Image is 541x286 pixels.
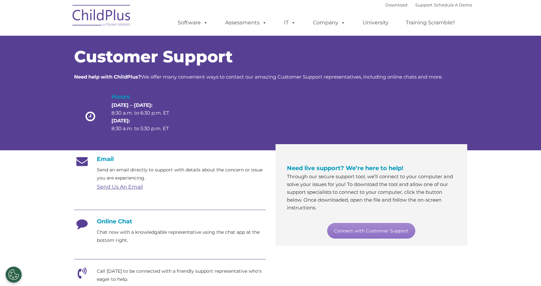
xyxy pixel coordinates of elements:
[287,165,403,172] span: Need live support? We’re here to help!
[111,102,152,108] strong: [DATE] – [DATE]:
[97,228,266,244] p: Chat now with a knowledgable representative using the chat app at the bottom right.
[385,2,407,7] a: Download
[74,74,141,80] strong: Need help with ChildPlus?
[219,16,273,29] a: Assessments
[327,223,415,239] a: Connect with Customer Support
[6,267,22,283] button: Cookies Settings
[97,166,266,182] p: Send an email directly to support with details about the concern or issue you are experiencing.
[74,218,266,225] h4: Online Chat
[385,2,472,7] font: |
[356,16,395,29] a: University
[415,2,432,7] a: Support
[287,173,456,212] p: Through our secure support tool, we’ll connect to your computer and solve your issues for you! To...
[69,0,134,33] img: ChildPlus by Procare Solutions
[74,74,443,80] span: We offer many convenient ways to contact our amazing Customer Support representatives, including ...
[97,184,143,190] a: Send Us An Email
[97,267,266,283] p: Call [DATE] to be connected with a friendly support representative who's eager to help.
[306,16,352,29] a: Company
[111,118,130,124] strong: [DATE]:
[171,16,214,29] a: Software
[74,47,233,67] span: Customer Support
[277,16,302,29] a: IT
[111,101,180,132] p: 8:30 a.m. to 6:30 p.m. ET 8:30 a.m. to 5:30 p.m. ET
[399,16,461,29] a: Training Scramble!!
[74,155,266,163] h4: Email
[434,2,472,7] a: Schedule A Demo
[111,92,180,101] h4: Hours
